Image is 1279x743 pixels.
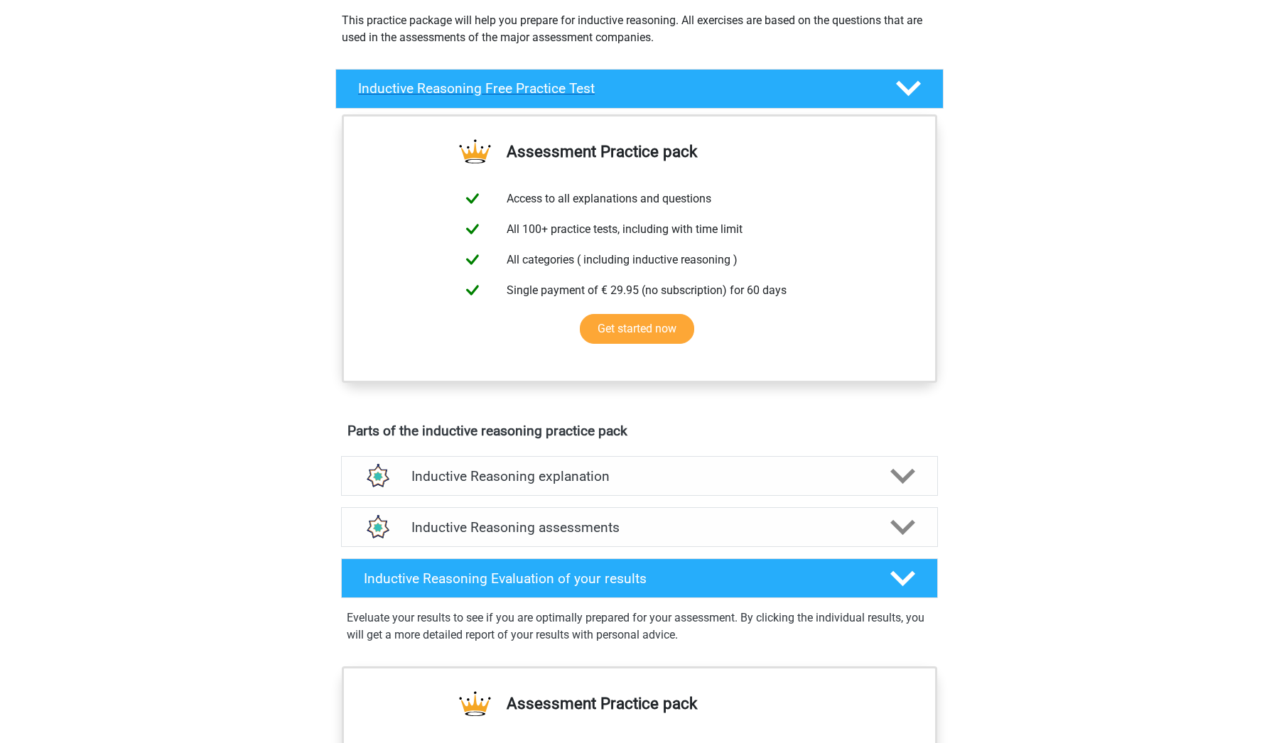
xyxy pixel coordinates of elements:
[358,80,873,97] h4: Inductive Reasoning Free Practice Test
[359,509,395,546] img: inductive reasoning assessments
[335,507,944,547] a: assessments Inductive Reasoning assessments
[347,423,932,439] h4: Parts of the inductive reasoning practice pack
[335,456,944,496] a: explanations Inductive Reasoning explanation
[330,69,949,109] a: Inductive Reasoning Free Practice Test
[364,570,868,587] h4: Inductive Reasoning Evaluation of your results
[411,519,868,536] h4: Inductive Reasoning assessments
[347,609,932,644] p: Eveluate your results to see if you are optimally prepared for your assessment. By clicking the i...
[342,12,937,46] p: This practice package will help you prepare for inductive reasoning. All exercises are based on t...
[359,458,395,494] img: inductive reasoning explanations
[411,468,868,484] h4: Inductive Reasoning explanation
[335,558,944,598] a: Inductive Reasoning Evaluation of your results
[580,314,694,344] a: Get started now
